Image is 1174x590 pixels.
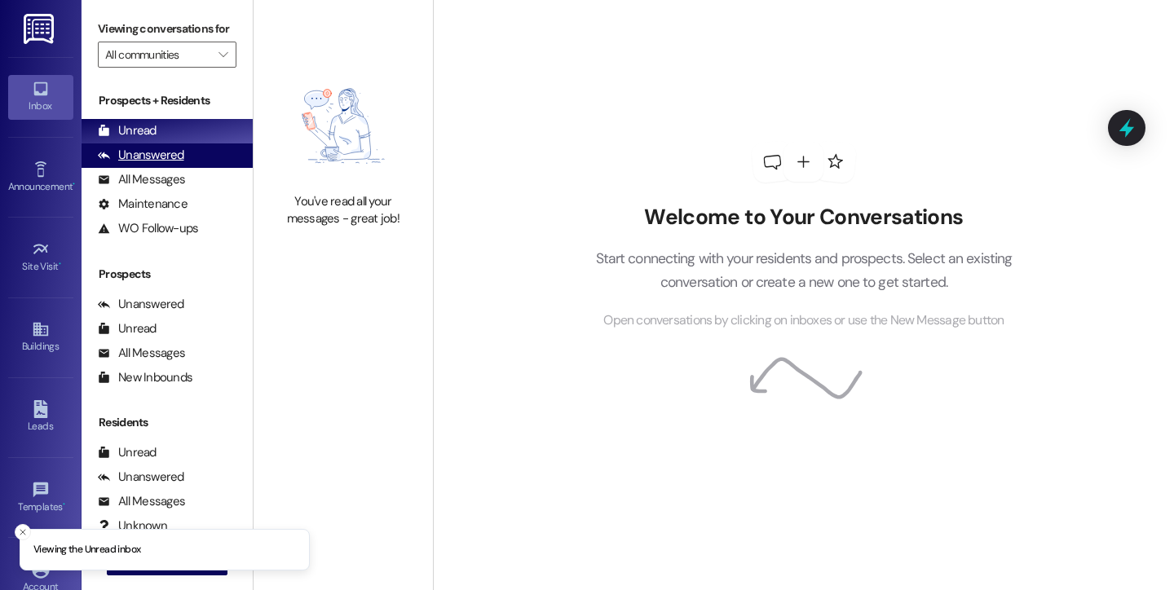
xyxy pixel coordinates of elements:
span: • [73,178,75,190]
a: Templates • [8,476,73,520]
p: Viewing the Unread inbox [33,543,140,557]
div: Unread [98,122,157,139]
div: Prospects [82,266,253,283]
div: Residents [82,414,253,431]
img: empty-state [271,67,415,185]
button: Close toast [15,524,31,540]
div: All Messages [98,345,185,362]
div: WO Follow-ups [98,220,198,237]
div: You've read all your messages - great job! [271,193,415,228]
label: Viewing conversations for [98,16,236,42]
span: • [63,499,65,510]
a: Buildings [8,315,73,359]
span: Open conversations by clicking on inboxes or use the New Message button [603,310,1004,331]
div: Unread [98,444,157,461]
input: All communities [105,42,210,68]
div: Unanswered [98,147,184,164]
a: Inbox [8,75,73,119]
div: All Messages [98,171,185,188]
div: Unanswered [98,469,184,486]
a: Leads [8,395,73,439]
div: Maintenance [98,196,188,213]
a: Site Visit • [8,236,73,280]
div: Unread [98,320,157,337]
div: New Inbounds [98,369,192,386]
img: ResiDesk Logo [24,14,57,44]
div: All Messages [98,493,185,510]
p: Start connecting with your residents and prospects. Select an existing conversation or create a n... [571,247,1037,293]
div: Unanswered [98,296,184,313]
h2: Welcome to Your Conversations [571,205,1037,231]
span: • [59,258,61,270]
div: Prospects + Residents [82,92,253,109]
i:  [218,48,227,61]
